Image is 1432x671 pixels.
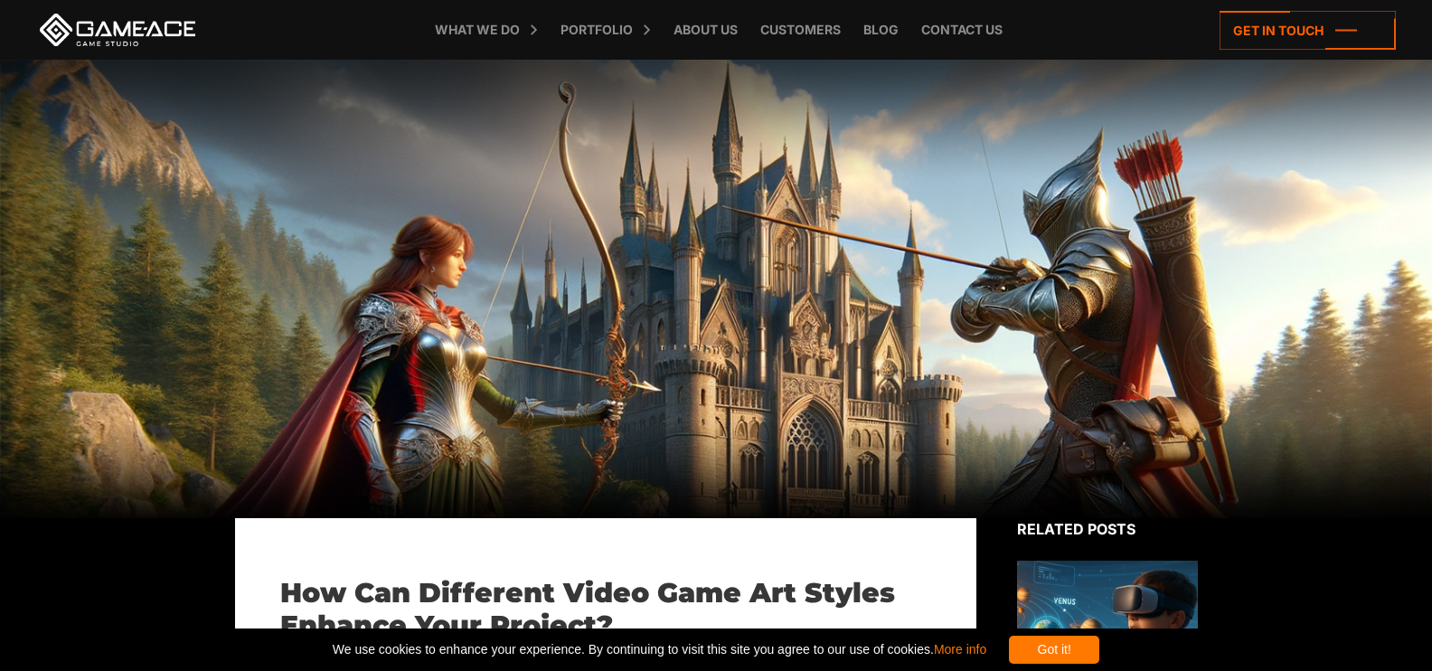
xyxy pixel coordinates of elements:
span: We use cookies to enhance your experience. By continuing to visit this site you agree to our use ... [333,636,986,664]
a: Get in touch [1220,11,1396,50]
div: Got it! [1009,636,1099,664]
h1: How Can Different Video Game Art Styles Enhance Your Project? [280,577,931,642]
div: Related posts [1017,518,1198,540]
a: More info [934,642,986,657]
